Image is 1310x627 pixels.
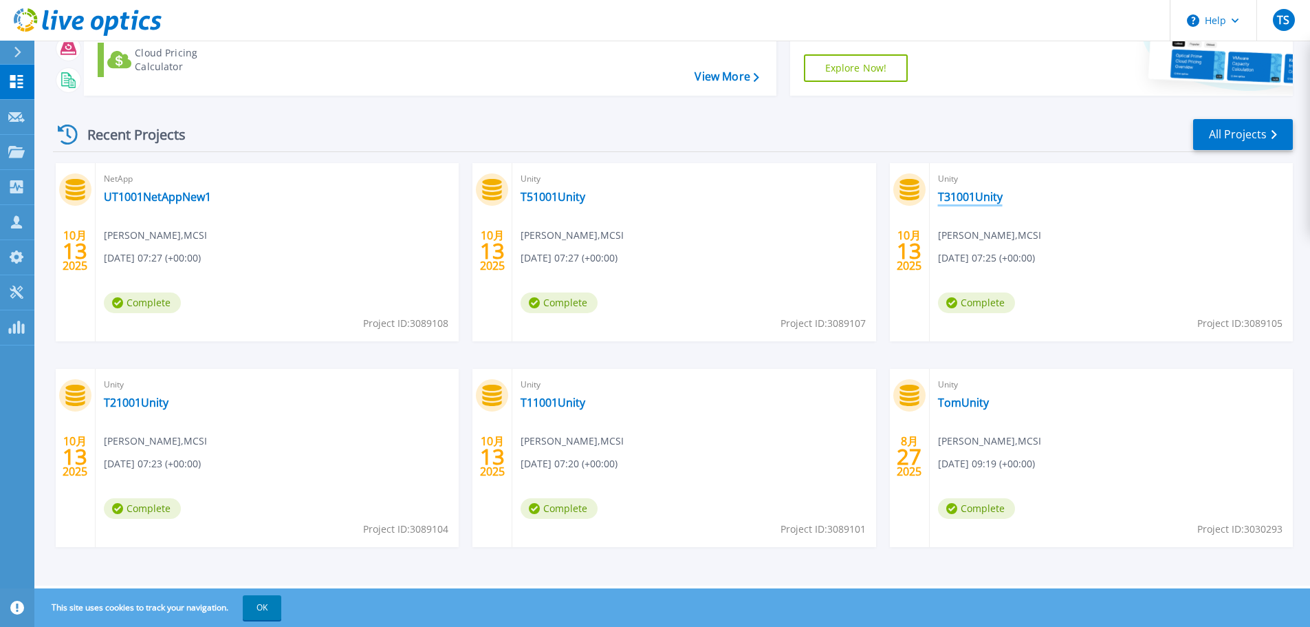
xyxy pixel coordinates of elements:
[938,228,1041,243] span: [PERSON_NAME] , MCSI
[63,245,87,257] span: 13
[1197,316,1282,331] span: Project ID: 3089105
[104,377,450,392] span: Unity
[38,595,281,620] span: This site uses cookies to track your navigation.
[521,434,624,449] span: [PERSON_NAME] , MCSI
[480,245,505,257] span: 13
[104,190,211,204] a: UT1001NetAppNew1
[938,434,1041,449] span: [PERSON_NAME] , MCSI
[938,171,1285,187] span: Unity
[243,595,281,620] button: OK
[521,377,867,392] span: Unity
[938,251,1035,266] span: [DATE] 07:25 (+00:00)
[938,456,1035,471] span: [DATE] 09:19 (+00:00)
[896,432,922,482] div: 8月 2025
[104,434,207,449] span: [PERSON_NAME] , MCSI
[363,316,448,331] span: Project ID: 3089108
[104,171,450,187] span: NetApp
[62,226,88,276] div: 10月 2025
[896,226,922,276] div: 10月 2025
[479,432,505,482] div: 10月 2025
[521,498,598,519] span: Complete
[363,522,448,537] span: Project ID: 3089104
[521,228,624,243] span: [PERSON_NAME] , MCSI
[104,456,201,471] span: [DATE] 07:23 (+00:00)
[938,396,989,410] a: TomUnity
[1277,14,1289,25] span: TS
[104,228,207,243] span: [PERSON_NAME] , MCSI
[62,432,88,482] div: 10月 2025
[104,251,201,266] span: [DATE] 07:27 (+00:00)
[521,251,618,266] span: [DATE] 07:27 (+00:00)
[780,316,866,331] span: Project ID: 3089107
[780,522,866,537] span: Project ID: 3089101
[938,498,1015,519] span: Complete
[480,451,505,463] span: 13
[1193,119,1293,150] a: All Projects
[63,451,87,463] span: 13
[897,451,921,463] span: 27
[521,396,585,410] a: T11001Unity
[695,70,758,83] a: View More
[521,456,618,471] span: [DATE] 07:20 (+00:00)
[135,46,245,74] div: Cloud Pricing Calculator
[938,190,1003,204] a: T31001Unity
[521,171,867,187] span: Unity
[479,226,505,276] div: 10月 2025
[104,293,181,313] span: Complete
[938,293,1015,313] span: Complete
[104,498,181,519] span: Complete
[804,54,908,82] a: Explore Now!
[1197,522,1282,537] span: Project ID: 3030293
[938,377,1285,392] span: Unity
[897,245,921,257] span: 13
[104,396,168,410] a: T21001Unity
[521,293,598,313] span: Complete
[53,118,204,151] div: Recent Projects
[98,43,251,77] a: Cloud Pricing Calculator
[521,190,585,204] a: T51001Unity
